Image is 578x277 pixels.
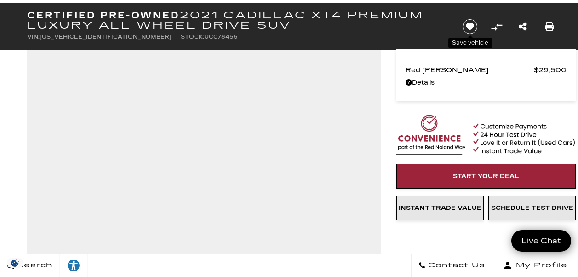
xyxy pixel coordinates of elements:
button: Compare Vehicle [490,20,504,34]
a: Share this Certified Pre-Owned 2021 Cadillac XT4 Premium Luxury All Wheel Drive SUV [519,20,527,33]
button: Save vehicle [460,19,480,34]
span: Instant Trade Value [399,204,481,212]
a: Details [406,76,567,89]
span: Contact Us [426,259,485,272]
a: Instant Trade Value [396,196,484,220]
a: Red [PERSON_NAME] $29,500 [406,63,567,76]
a: Print this Certified Pre-Owned 2021 Cadillac XT4 Premium Luxury All Wheel Drive SUV [545,20,554,33]
button: Open user profile menu [492,254,578,277]
span: Live Chat [517,236,566,246]
span: [US_VEHICLE_IDENTIFICATION_NUMBER] [40,34,172,40]
span: Stock: [181,34,204,40]
div: Save vehicle [448,38,492,48]
span: UC078455 [204,34,238,40]
span: Search [14,259,52,272]
span: Start Your Deal [453,173,519,180]
span: Red [PERSON_NAME] [406,63,534,76]
strong: Certified Pre-Owned [27,10,180,21]
section: Click to Open Cookie Consent Modal [5,258,26,268]
img: Opt-Out Icon [5,258,26,268]
a: Start Your Deal [396,164,576,189]
span: Schedule Test Drive [491,204,573,212]
h1: 2021 Cadillac XT4 Premium Luxury All Wheel Drive SUV [27,10,448,30]
a: Live Chat [511,230,571,252]
a: Explore your accessibility options [60,254,88,277]
div: Explore your accessibility options [60,259,87,272]
span: $29,500 [534,63,567,76]
a: Contact Us [411,254,492,277]
a: Schedule Test Drive [488,196,576,220]
span: My Profile [512,259,567,272]
span: VIN: [27,34,40,40]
